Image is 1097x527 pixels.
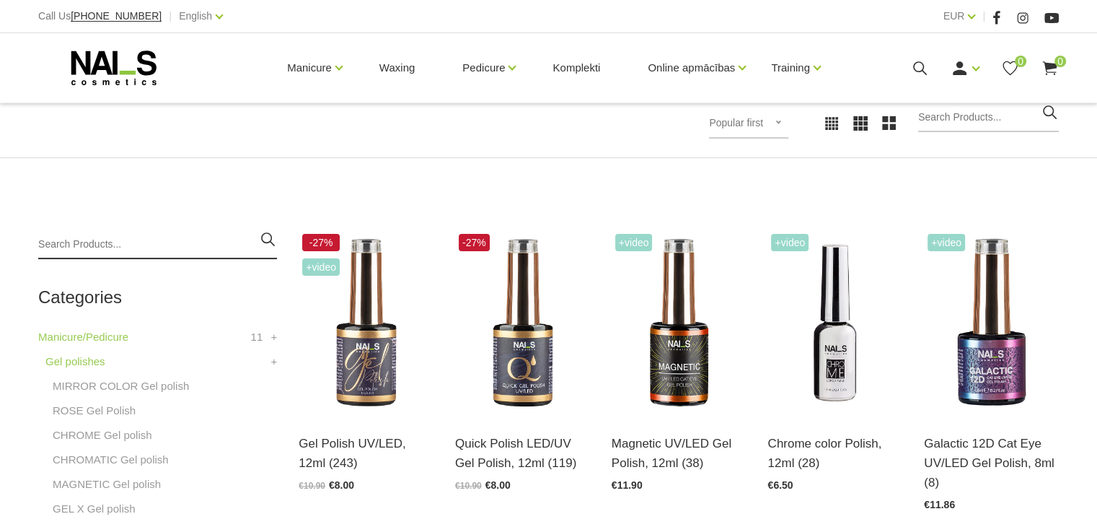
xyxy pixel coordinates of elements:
[455,481,482,491] span: €10.90
[169,7,172,25] span: |
[771,234,809,251] span: +Video
[924,230,1059,416] img: Multi-dimensional magnetic gel polish with fine, reflective chrome particles helps attain the des...
[648,39,735,97] a: Online apmācības
[53,476,161,493] a: MAGNETIC Gel polish
[1015,56,1026,67] span: 0
[299,434,433,473] a: Gel Polish UV/LED, 12ml (243)
[271,328,278,346] a: +
[982,7,985,25] span: |
[928,234,965,251] span: +Video
[53,427,152,444] a: CHROME Gel polish
[1041,59,1059,77] a: 0
[38,328,128,346] a: Manicure/Pedicure
[53,378,189,395] a: MIRROR COLOR Gel polish
[45,353,105,370] a: Gel polishes
[302,234,340,251] span: -27%
[612,479,643,491] span: €11.90
[53,500,136,518] a: GEL X Gel polish
[459,234,490,251] span: -27%
[299,230,433,416] img: Long-lasting, intensely pigmented gel polish. Easy to apply, dries well, does not shrink or pull ...
[179,7,212,25] a: English
[462,39,505,97] a: Pedicure
[271,353,278,370] a: +
[455,230,590,416] img: Quick, easy, and simple!An intensely pigmented gel polish coats the nail brilliantly after just o...
[485,479,511,491] span: €8.00
[924,499,955,510] span: €11.86
[924,434,1059,493] a: Galactic 12D Cat Eye UV/LED Gel Polish, 8ml (8)
[53,402,136,419] a: ROSE Gel Polish
[251,328,263,346] span: 11
[71,10,162,22] span: [PHONE_NUMBER]
[53,451,169,469] a: CHROMATIC Gel polish
[287,39,332,97] a: Manicure
[612,230,746,416] img: A long-lasting gel polish consisting of metal micro-particles that can be transformed into differ...
[767,434,902,473] a: Chrome color Polish, 12ml (28)
[771,39,810,97] a: Training
[1054,56,1066,67] span: 0
[38,7,162,25] div: Call Us
[455,434,590,473] a: Quick Polish LED/UV Gel Polish, 12ml (119)
[38,288,277,307] h2: Categories
[612,434,746,473] a: Magnetic UV/LED Gel Polish, 12ml (38)
[943,7,965,25] a: EUR
[329,479,354,491] span: €8.00
[368,33,426,103] a: Waxing
[38,230,277,259] input: Search Products...
[299,481,325,491] span: €10.90
[71,11,162,22] a: [PHONE_NUMBER]
[709,117,763,129] span: Popular first
[302,258,340,276] span: +Video
[767,230,902,416] img: Use Chrome Color gel polish to create the effect of a chrome or mirror finish on the entire nail ...
[918,103,1059,132] input: Search Products...
[615,234,653,251] span: +Video
[541,33,612,103] a: Komplekti
[1001,59,1019,77] a: 0
[767,479,793,491] span: €6.50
